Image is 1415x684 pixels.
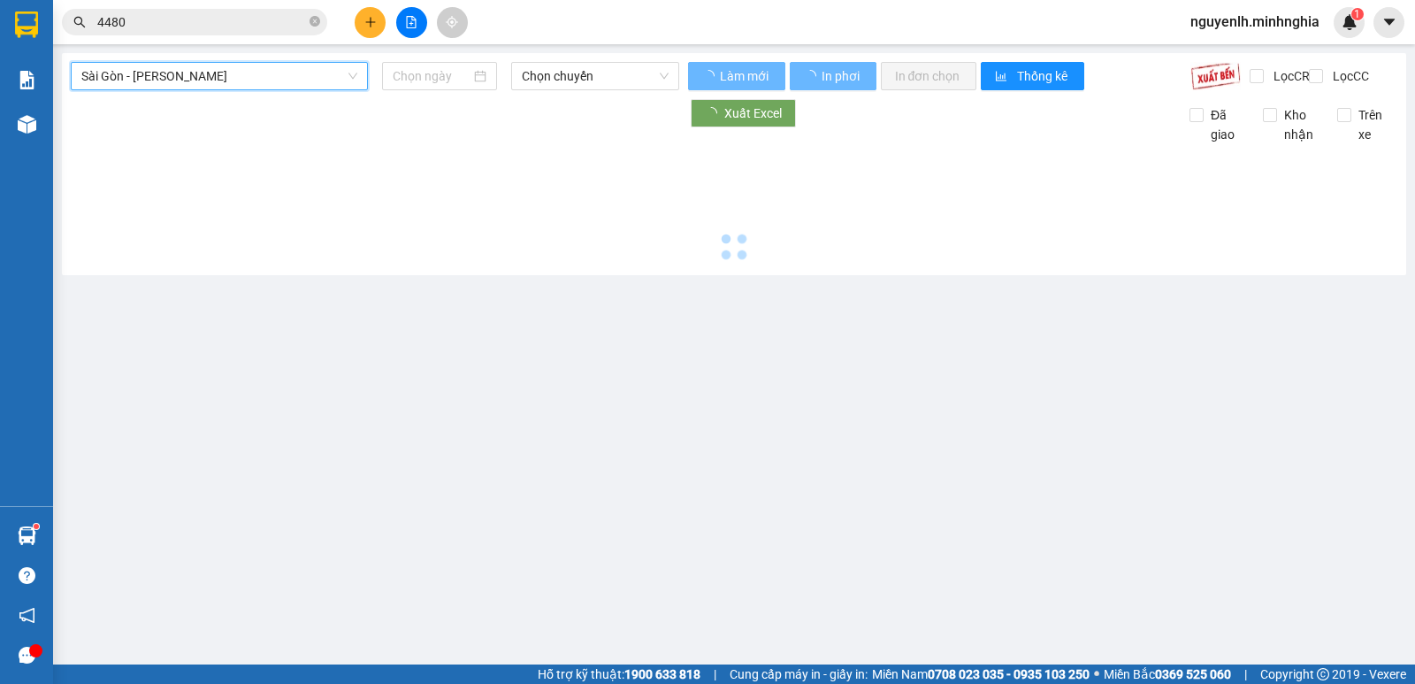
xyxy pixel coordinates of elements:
[19,607,35,624] span: notification
[18,71,36,89] img: solution-icon
[1155,667,1231,681] strong: 0369 525 060
[688,62,785,90] button: Làm mới
[446,16,458,28] span: aim
[1317,668,1329,680] span: copyright
[1354,8,1360,20] span: 1
[1266,66,1312,86] span: Lọc CR
[624,667,700,681] strong: 1900 633 818
[1017,66,1070,86] span: Thống kê
[355,7,386,38] button: plus
[1326,66,1372,86] span: Lọc CC
[364,16,377,28] span: plus
[981,62,1084,90] button: bar-chartThống kê
[97,12,306,32] input: Tìm tên, số ĐT hoặc mã đơn
[702,70,717,82] span: loading
[1277,105,1323,144] span: Kho nhận
[1381,14,1397,30] span: caret-down
[81,63,357,89] span: Sài Gòn - Phan Rí
[393,66,471,86] input: Chọn ngày
[522,63,668,89] span: Chọn chuyến
[405,16,417,28] span: file-add
[714,665,716,684] span: |
[872,665,1090,684] span: Miền Nam
[1244,665,1247,684] span: |
[18,115,36,134] img: warehouse-icon
[928,667,1090,681] strong: 0708 023 035 - 0935 103 250
[1204,105,1250,144] span: Đã giao
[1176,11,1334,33] span: nguyenlh.minhnghia
[19,647,35,664] span: message
[790,62,876,90] button: In phơi
[995,70,1010,84] span: bar-chart
[15,12,38,38] img: logo-vxr
[18,526,36,545] img: warehouse-icon
[804,70,819,82] span: loading
[730,665,868,684] span: Cung cấp máy in - giấy in:
[73,16,86,28] span: search
[1094,671,1099,678] span: ⚪️
[1190,62,1241,90] img: 9k=
[1373,7,1404,38] button: caret-down
[1351,105,1397,144] span: Trên xe
[881,62,977,90] button: In đơn chọn
[1342,14,1358,30] img: icon-new-feature
[720,66,771,86] span: Làm mới
[437,7,468,38] button: aim
[34,524,39,529] sup: 1
[19,567,35,584] span: question-circle
[396,7,427,38] button: file-add
[310,14,320,31] span: close-circle
[691,99,796,127] button: Xuất Excel
[1351,8,1364,20] sup: 1
[1104,665,1231,684] span: Miền Bắc
[310,16,320,27] span: close-circle
[538,665,700,684] span: Hỗ trợ kỹ thuật:
[822,66,862,86] span: In phơi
